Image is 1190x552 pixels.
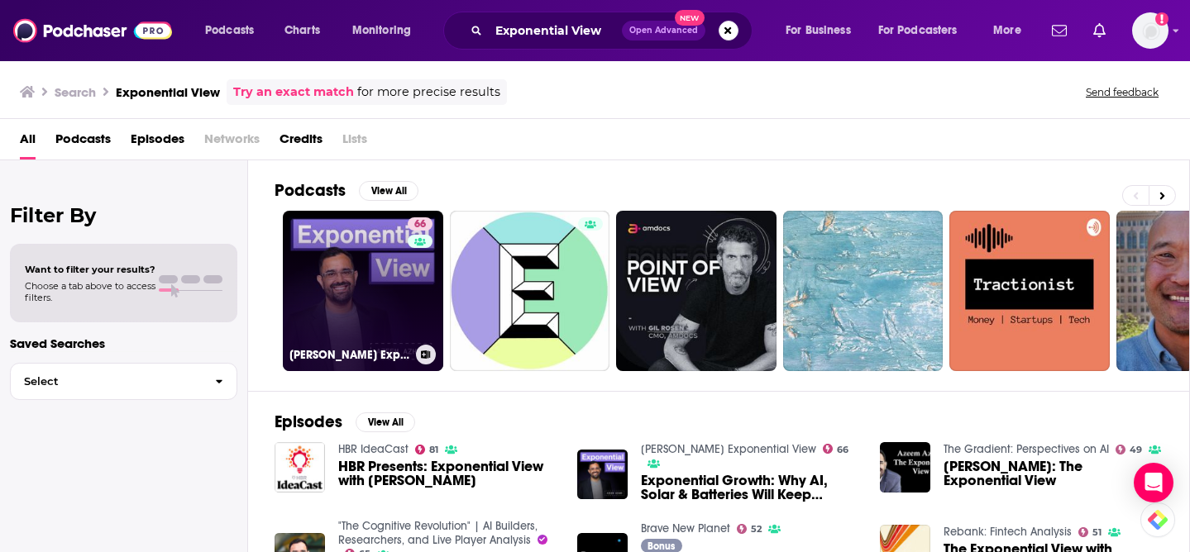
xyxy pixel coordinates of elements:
[675,10,705,26] span: New
[356,412,415,432] button: View All
[1078,527,1102,537] a: 51
[10,203,237,227] h2: Filter By
[1081,85,1164,99] button: Send feedback
[204,126,260,159] span: Networks
[993,19,1021,42] span: More
[338,459,557,488] a: HBR Presents: Exponential View with Azeem Azhar
[408,217,433,231] a: 66
[774,17,872,44] button: open menu
[338,459,557,488] span: HBR Presents: Exponential View with [PERSON_NAME]
[577,450,628,500] img: Exponential Growth: Why AI, Solar & Batteries Will Keep Getting Cheaper | Exponential View & Clea...
[11,376,202,387] span: Select
[414,217,426,233] span: 66
[284,19,320,42] span: Charts
[786,19,851,42] span: For Business
[737,524,762,534] a: 52
[837,446,848,454] span: 66
[275,412,415,432] a: EpisodesView All
[338,442,409,456] a: HBR IdeaCast
[131,126,184,159] a: Episodes
[55,126,111,159] a: Podcasts
[1092,529,1102,536] span: 51
[1116,445,1143,454] a: 49
[275,180,346,201] h2: Podcasts
[1155,12,1168,26] svg: Add a profile image
[194,17,275,44] button: open menu
[342,126,367,159] span: Lists
[429,446,438,454] span: 81
[55,84,96,100] h3: Search
[1087,17,1112,45] a: Show notifications dropdown
[751,526,762,533] span: 52
[359,181,418,201] button: View All
[275,180,418,201] a: PodcastsView All
[629,26,698,35] span: Open Advanced
[459,12,768,50] div: Search podcasts, credits, & more...
[10,335,237,351] p: Saved Searches
[1045,17,1073,45] a: Show notifications dropdown
[275,412,342,432] h2: Episodes
[352,19,411,42] span: Monitoring
[20,126,36,159] a: All
[982,17,1042,44] button: open menu
[13,15,172,46] img: Podchaser - Follow, Share and Rate Podcasts
[823,444,849,454] a: 66
[878,19,958,42] span: For Podcasters
[1130,446,1142,454] span: 49
[341,17,433,44] button: open menu
[648,541,675,551] span: Bonus
[1134,463,1173,502] div: Open Intercom Messenger
[641,442,816,456] a: Azeem Azhar's Exponential View
[25,280,155,303] span: Choose a tab above to access filters.
[415,445,439,454] a: 81
[205,19,254,42] span: Podcasts
[1132,12,1168,49] span: Logged in as zhopson
[274,17,330,44] a: Charts
[1132,12,1168,49] button: Show profile menu
[1132,12,1168,49] img: User Profile
[944,525,1072,539] a: Rebank: Fintech Analysis
[233,83,354,102] a: Try an exact match
[25,264,155,275] span: Want to filter your results?
[944,442,1109,456] a: The Gradient: Perspectives on AI
[338,519,538,547] a: "The Cognitive Revolution" | AI Builders, Researchers, and Live Player Analysis
[867,17,982,44] button: open menu
[289,348,409,362] h3: [PERSON_NAME] Exponential View
[944,459,1163,488] a: Azeem Azhar: The Exponential View
[622,21,705,40] button: Open AdvancedNew
[641,521,730,535] a: Brave New Planet
[283,211,443,371] a: 66[PERSON_NAME] Exponential View
[489,17,622,44] input: Search podcasts, credits, & more...
[357,83,500,102] span: for more precise results
[116,84,220,100] h3: Exponential View
[641,473,860,502] a: Exponential Growth: Why AI, Solar & Batteries Will Keep Getting Cheaper | Exponential View & Clea...
[944,459,1163,488] span: [PERSON_NAME]: The Exponential View
[275,442,325,493] img: HBR Presents: Exponential View with Azeem Azhar
[880,442,930,493] img: Azeem Azhar: The Exponential View
[10,363,237,400] button: Select
[280,126,323,159] a: Credits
